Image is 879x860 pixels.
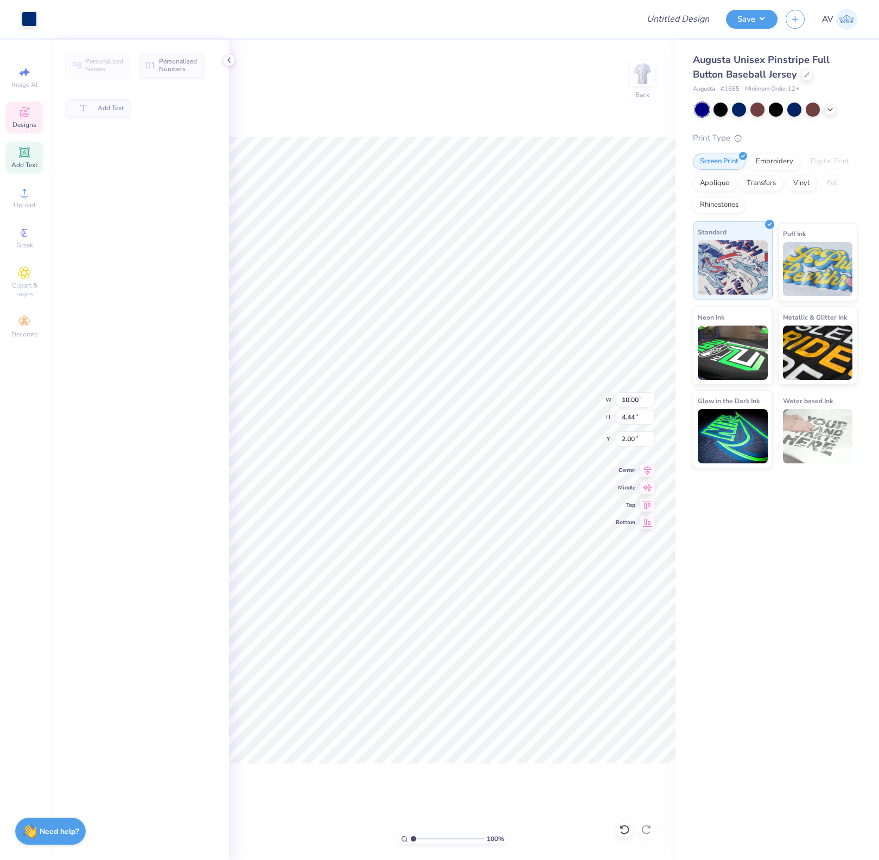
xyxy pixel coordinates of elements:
div: Transfers [740,175,783,192]
img: Aargy Velasco [836,9,857,30]
span: Image AI [12,80,37,89]
span: Add Text [11,161,37,169]
span: Metallic & Glitter Ink [783,311,847,323]
span: Glow in the Dark Ink [698,395,760,406]
span: Greek [16,241,33,250]
span: Designs [12,120,36,129]
span: Minimum Order: 12 + [745,85,799,94]
span: AV [822,13,833,26]
span: Personalized Numbers [159,58,198,73]
span: # 1685 [721,85,740,94]
span: Add Text [98,104,124,112]
img: Water based Ink [783,409,853,463]
span: Bottom [616,519,635,526]
div: Screen Print [693,154,746,170]
span: Puff Ink [783,228,806,239]
img: Standard [698,240,768,295]
input: Untitled Design [638,8,718,30]
strong: Need help? [40,826,79,837]
span: Clipart & logos [5,281,43,298]
div: Applique [693,175,736,192]
div: Embroidery [749,154,800,170]
div: Foil [820,175,845,192]
span: Augusta [693,85,715,94]
span: Center [616,467,635,474]
span: Augusta Unisex Pinstripe Full Button Baseball Jersey [693,53,830,81]
span: Decorate [11,330,37,339]
img: Back [632,63,653,85]
span: Standard [698,226,727,238]
img: Neon Ink [698,326,768,380]
div: Vinyl [786,175,817,192]
span: Neon Ink [698,311,724,323]
div: Print Type [693,132,857,144]
span: Top [616,501,635,509]
img: Glow in the Dark Ink [698,409,768,463]
a: AV [822,9,857,30]
button: Save [726,10,778,29]
div: Back [635,90,649,100]
span: Upload [14,201,35,209]
span: Middle [616,484,635,492]
img: Metallic & Glitter Ink [783,326,853,380]
span: Water based Ink [783,395,833,406]
img: Puff Ink [783,242,853,296]
div: Digital Print [804,154,856,170]
div: Rhinestones [693,197,746,213]
span: 100 % [487,834,504,844]
span: Personalized Names [85,58,124,73]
